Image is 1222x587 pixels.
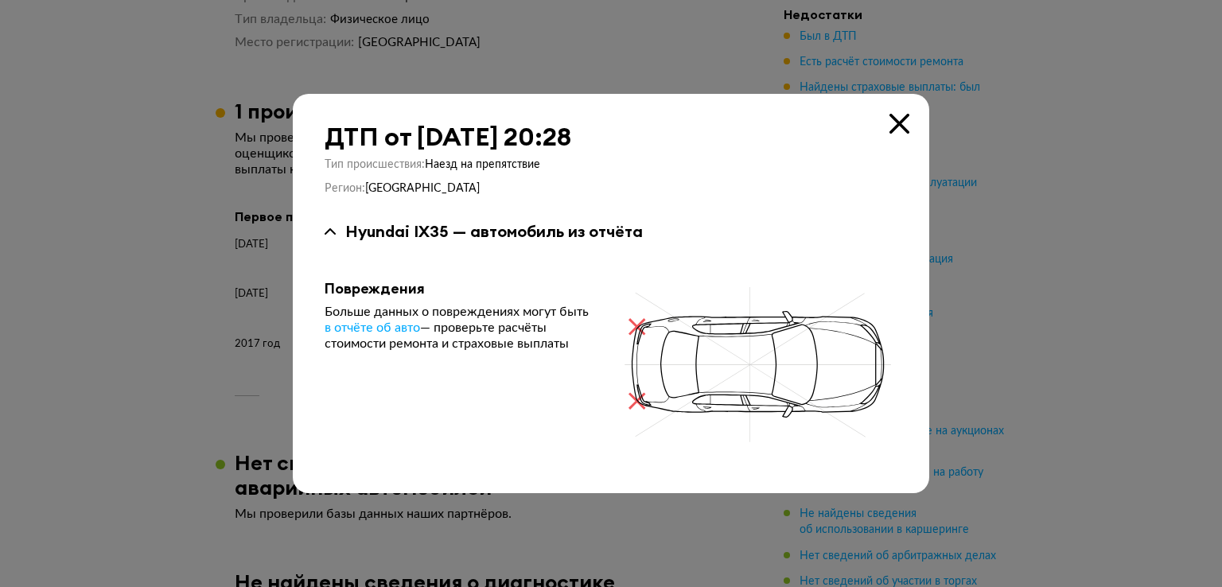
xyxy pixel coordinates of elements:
div: Тип происшествия : [325,157,897,172]
span: Наезд на препятствие [425,159,540,170]
div: Больше данных о повреждениях могут быть — проверьте расчёты стоимости ремонта и страховые выплаты [325,304,593,352]
div: ДТП от [DATE] 20:28 [325,122,897,151]
span: [GEOGRAPHIC_DATA] [365,183,480,194]
div: Hyundai IX35 — автомобиль из отчёта [345,221,643,242]
div: Повреждения [325,280,593,297]
span: в отчёте об авто [325,321,420,334]
a: в отчёте об авто [325,320,420,336]
div: Регион : [325,181,897,196]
